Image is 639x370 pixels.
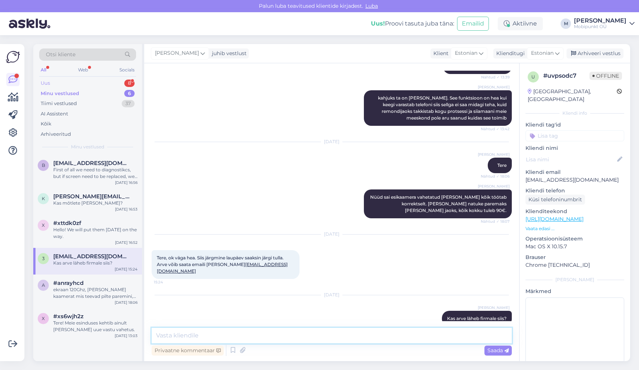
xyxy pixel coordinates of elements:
[525,176,624,184] p: [EMAIL_ADDRESS][DOMAIN_NAME]
[478,184,510,189] span: [PERSON_NAME]
[525,261,624,269] p: Chrome [TECHNICAL_ID]
[115,266,138,272] div: [DATE] 15:24
[525,235,624,243] p: Operatsioonisüsteem
[41,110,68,118] div: AI Assistent
[481,174,510,179] span: Nähtud ✓ 18:06
[155,49,199,57] span: [PERSON_NAME]
[526,155,616,164] input: Lisa nimi
[42,256,45,261] span: 3
[567,48,623,58] div: Arhiveeri vestlus
[124,90,135,97] div: 6
[371,19,454,28] div: Proovi tasuta juba täna:
[574,18,635,30] a: [PERSON_NAME]Mobipunkt OÜ
[41,80,50,87] div: Uus
[574,18,626,24] div: [PERSON_NAME]
[525,243,624,250] p: Mac OS X 10.15.7
[53,253,130,260] span: 3dstou@gmail.com
[41,100,77,107] div: Tiimi vestlused
[53,166,138,180] div: First of all we need to diagnostikcs, but if screen need to be replaced, we can offer a used one,...
[481,219,510,224] span: Nähtud ✓ 18:07
[53,313,84,320] span: #xs6wjh2z
[447,316,507,321] span: Kas arve läheb firmale siis?
[124,80,135,87] div: 8
[53,320,138,333] div: Tere! Meie esinduses kehtib ainult [PERSON_NAME] uue vastu vahetus.
[478,305,510,310] span: [PERSON_NAME]
[478,84,510,90] span: [PERSON_NAME]
[115,206,138,212] div: [DATE] 16:53
[455,49,477,57] span: Estonian
[378,95,508,121] span: kahjuks ta on [PERSON_NAME]. See funktsioon on hea kui keegi varastab telefoni siis sellga ei saa...
[53,286,138,300] div: ekraan 120Ghz, [PERSON_NAME] kaamerat mis teevad pilte paremini, titaniumist korpus
[525,216,584,222] a: [URL][DOMAIN_NAME]
[430,50,449,57] div: Klient
[370,194,508,213] span: Nüüd sai esikaamera vahetatud [PERSON_NAME] kõik töötab korrektselt. [PERSON_NAME] natuke paremak...
[152,292,512,298] div: [DATE]
[53,220,81,226] span: #xttdk0zf
[53,193,130,200] span: karel.hanni@gmail.com
[42,282,45,288] span: a
[115,300,138,305] div: [DATE] 18:06
[481,74,510,80] span: Nähtud ✓ 13:39
[525,208,624,215] p: Klienditeekond
[497,162,507,168] span: Tere
[525,287,624,295] p: Märkmed
[42,196,45,201] span: k
[115,180,138,185] div: [DATE] 16:56
[115,333,138,339] div: [DATE] 13:03
[157,255,288,274] span: Tere, ok väga hea. Siis järgmine laupäev saaksin järgi tulla. Arve võib saata emaili [PERSON_NAME]
[53,226,138,240] div: Hello! We will put them [DATE] on the way.
[53,160,130,166] span: batuhanmericli92@gmail.com
[152,231,512,238] div: [DATE]
[53,260,138,266] div: Kas arve läheb firmale siis?
[209,50,247,57] div: juhib vestlust
[122,100,135,107] div: 37
[115,240,138,245] div: [DATE] 16:52
[457,17,489,31] button: Emailid
[77,65,89,75] div: Web
[53,200,138,206] div: Kas mõtlete [PERSON_NAME]?
[42,162,45,168] span: b
[525,110,624,117] div: Kliendi info
[39,65,48,75] div: All
[152,346,224,356] div: Privaatne kommentaar
[498,17,543,30] div: Aktiivne
[118,65,136,75] div: Socials
[371,20,385,27] b: Uus!
[71,144,104,150] span: Minu vestlused
[525,144,624,152] p: Kliendi nimi
[525,130,624,141] input: Lisa tag
[561,18,571,29] div: M
[525,225,624,232] p: Vaata edasi ...
[493,50,525,57] div: Klienditugi
[528,88,617,103] div: [GEOGRAPHIC_DATA], [GEOGRAPHIC_DATA]
[53,280,84,286] span: #anrayhcd
[152,138,512,145] div: [DATE]
[363,3,380,9] span: Luba
[574,24,626,30] div: Mobipunkt OÜ
[525,187,624,195] p: Kliendi telefon
[41,131,71,138] div: Arhiveeritud
[525,253,624,261] p: Brauser
[589,72,622,80] span: Offline
[41,120,51,128] div: Kõik
[42,222,45,228] span: x
[478,152,510,157] span: [PERSON_NAME]
[543,71,589,80] div: # uvpsodc7
[46,51,75,58] span: Otsi kliente
[531,49,554,57] span: Estonian
[154,279,182,285] span: 15:24
[525,195,585,205] div: Küsi telefoninumbrit
[531,74,535,80] span: u
[42,316,45,321] span: x
[481,126,510,132] span: Nähtud ✓ 13:42
[41,90,79,97] div: Minu vestlused
[525,168,624,176] p: Kliendi email
[525,276,624,283] div: [PERSON_NAME]
[525,121,624,129] p: Kliendi tag'id
[487,347,509,354] span: Saada
[6,50,20,64] img: Askly Logo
